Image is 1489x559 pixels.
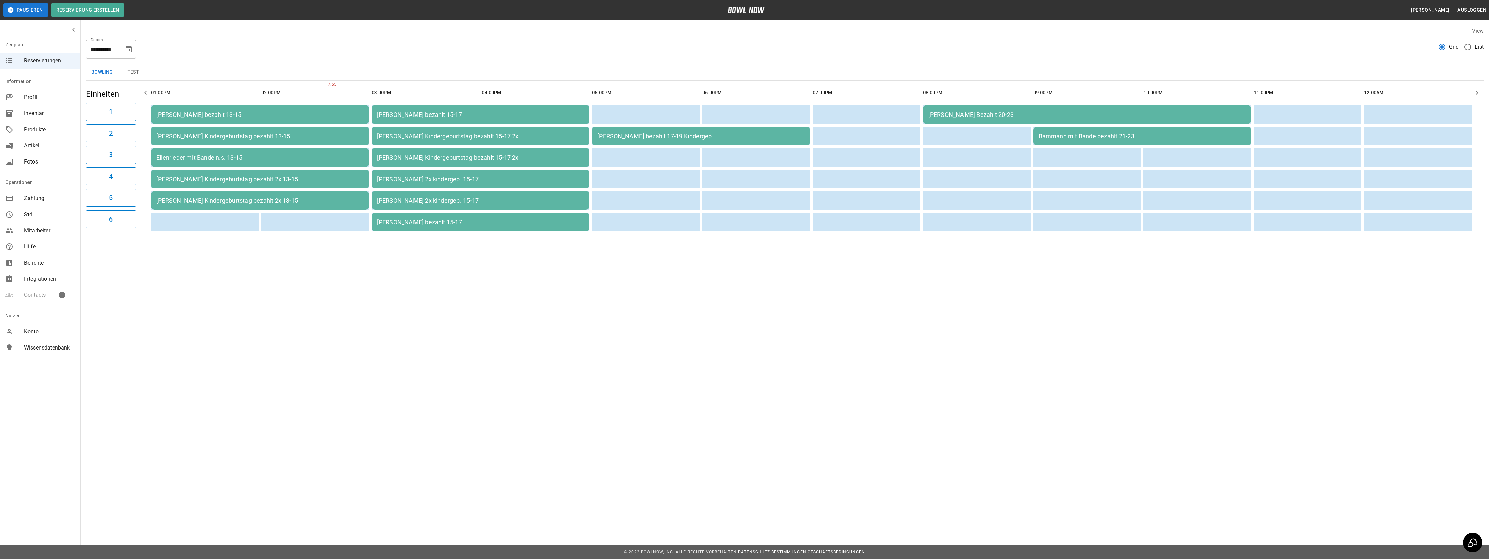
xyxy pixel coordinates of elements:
span: Mitarbeiter [24,227,75,235]
span: Konto [24,328,75,336]
h5: Einheiten [86,89,136,99]
button: test [118,64,149,80]
h6: 1 [109,106,113,117]
button: 2 [86,124,136,142]
a: Geschäftsbedingungen [808,550,865,554]
th: 10:00PM [1143,83,1251,102]
th: 07:00PM [813,83,920,102]
div: [PERSON_NAME] Kindergeburtstag bezahlt 15-17 2x [377,154,584,161]
div: Bammann mit Bande bezahlt 21-23 [1039,133,1246,140]
h6: 5 [109,192,113,203]
th: 02:00PM [261,83,369,102]
span: Profil [24,93,75,101]
span: Inventar [24,109,75,118]
div: [PERSON_NAME] Bezahlt 20-23 [928,111,1246,118]
img: logo [728,7,765,13]
div: [PERSON_NAME] bezahlt 15-17 [377,219,584,226]
span: Fotos [24,158,75,166]
div: [PERSON_NAME] Kindergeburtstag bezahlt 15-17 2x [377,133,584,140]
table: sticky table [148,81,1474,234]
div: [PERSON_NAME] bezahlt 13-15 [156,111,364,118]
button: 1 [86,103,136,121]
button: Ausloggen [1455,4,1489,16]
div: [PERSON_NAME] Kindergeburtstag bezahlt 2x 13-15 [156,176,364,183]
label: View [1472,28,1484,34]
th: 01:00PM [151,83,259,102]
span: Reservierungen [24,57,75,65]
span: Integrationen [24,275,75,283]
th: 09:00PM [1033,83,1141,102]
span: Wissensdatenbank [24,344,75,352]
div: inventory tabs [86,64,1484,80]
div: [PERSON_NAME] 2x kindergeb. 15-17 [377,176,584,183]
h6: 3 [109,149,113,160]
div: [PERSON_NAME] 2x kindergeb. 15-17 [377,197,584,204]
button: Reservierung erstellen [51,3,125,17]
span: Grid [1449,43,1459,51]
th: 11:00PM [1254,83,1361,102]
button: 3 [86,146,136,164]
span: List [1475,43,1484,51]
button: Choose date, selected date is 27. Sep. 2025 [122,43,135,56]
button: 5 [86,189,136,207]
button: 6 [86,210,136,228]
div: [PERSON_NAME] Kindergeburtstag bezahlt 2x 13-15 [156,197,364,204]
span: Zahlung [24,194,75,202]
th: 06:00PM [702,83,810,102]
h6: 4 [109,171,113,182]
th: 05:00PM [592,83,700,102]
button: 4 [86,167,136,185]
span: © 2022 BowlNow, Inc. Alle Rechte vorbehalten. [624,550,738,554]
button: Pausieren [3,3,48,17]
span: Artikel [24,142,75,150]
th: 08:00PM [923,83,1031,102]
div: [PERSON_NAME] Kindergeburtstag bezahlt 13-15 [156,133,364,140]
span: Hilfe [24,243,75,251]
h6: 6 [109,214,113,225]
th: 03:00PM [372,83,479,102]
th: 12:00AM [1364,83,1472,102]
h6: 2 [109,128,113,139]
span: Produkte [24,126,75,134]
span: Berichte [24,259,75,267]
a: Datenschutz-Bestimmungen [738,550,806,554]
div: [PERSON_NAME] bezahlt 15-17 [377,111,584,118]
button: [PERSON_NAME] [1408,4,1452,16]
div: [PERSON_NAME] bezahlt 17-19 Kindergeb. [597,133,805,140]
span: Std [24,211,75,219]
div: Ellenrieder mit Bande n.s. 13-15 [156,154,364,161]
span: 17:55 [324,81,326,88]
th: 04:00PM [482,83,589,102]
button: Bowling [86,64,118,80]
